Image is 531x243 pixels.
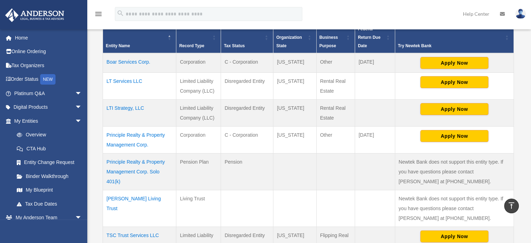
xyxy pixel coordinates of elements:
span: Entity Name [106,43,130,48]
td: Disregarded Entity [221,72,273,99]
td: Principle Realty & Property Management Corp. Solo 401(k) [103,153,176,190]
a: CTA Hub [10,142,89,156]
td: [US_STATE] [273,53,316,73]
a: Tax Organizers [5,58,93,72]
a: vertical_align_top [504,199,519,213]
span: arrow_drop_down [75,114,89,128]
th: Try Newtek Bank : Activate to sort [395,22,514,53]
span: arrow_drop_down [75,86,89,101]
a: My Blueprint [10,183,89,197]
td: Other [316,53,355,73]
button: Apply Now [420,230,488,242]
img: User Pic [515,9,526,19]
a: My Entitiesarrow_drop_down [5,114,89,128]
td: Newtek Bank does not support this entity type. If you have questions please contact [PERSON_NAME]... [395,153,514,190]
td: C - Corporation [221,53,273,73]
a: My Anderson Teamarrow_drop_down [5,211,93,225]
td: [DATE] [355,53,395,73]
button: Apply Now [420,76,488,88]
th: Tax Status: Activate to sort [221,22,273,53]
span: Organization State [276,35,302,48]
td: Rental Real Estate [316,99,355,126]
button: Apply Now [420,57,488,69]
td: LT Services LLC [103,72,176,99]
a: Online Ordering [5,45,93,59]
th: Federal Return Due Date: Activate to sort [355,22,395,53]
button: Apply Now [420,130,488,142]
td: Limited Liability Company (LLC) [176,99,221,126]
td: Pension [221,153,273,190]
div: Try Newtek Bank [398,42,503,50]
span: arrow_drop_down [75,100,89,115]
a: Digital Productsarrow_drop_down [5,100,93,114]
td: [US_STATE] [273,126,316,153]
th: Organization State: Activate to sort [273,22,316,53]
a: Home [5,31,93,45]
td: LTI Strategy, LLC [103,99,176,126]
td: Living Trust [176,190,221,227]
img: Anderson Advisors Platinum Portal [3,8,66,22]
td: Rental Real Estate [316,72,355,99]
td: [US_STATE] [273,72,316,99]
a: Overview [10,128,86,142]
a: Tax Due Dates [10,197,89,211]
a: Entity Change Request [10,156,89,170]
td: Boar Services Corp. [103,53,176,73]
td: [PERSON_NAME] Living Trust [103,190,176,227]
span: arrow_drop_down [75,211,89,225]
th: Entity Name: Activate to invert sorting [103,22,176,53]
button: Apply Now [420,103,488,115]
div: NEW [40,74,56,85]
td: Disregarded Entity [221,99,273,126]
td: [DATE] [355,126,395,153]
span: Tax Status [224,43,245,48]
a: Binder Walkthrough [10,169,89,183]
span: Business Purpose [319,35,338,48]
td: Newtek Bank does not support this entity type. If you have questions please contact [PERSON_NAME]... [395,190,514,227]
a: menu [94,12,103,18]
i: vertical_align_top [507,201,516,210]
td: [US_STATE] [273,99,316,126]
td: C - Corporation [221,126,273,153]
td: Limited Liability Company (LLC) [176,72,221,99]
td: Principle Realty & Property Management Corp. [103,126,176,153]
td: Corporation [176,53,221,73]
td: Corporation [176,126,221,153]
i: menu [94,10,103,18]
td: Other [316,126,355,153]
a: Platinum Q&Aarrow_drop_down [5,86,93,100]
th: Business Purpose: Activate to sort [316,22,355,53]
span: Federal Return Due Date [358,27,381,48]
td: Pension Plan [176,153,221,190]
i: search [117,9,124,17]
a: Order StatusNEW [5,72,93,87]
th: Record Type: Activate to sort [176,22,221,53]
span: Record Type [179,43,204,48]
